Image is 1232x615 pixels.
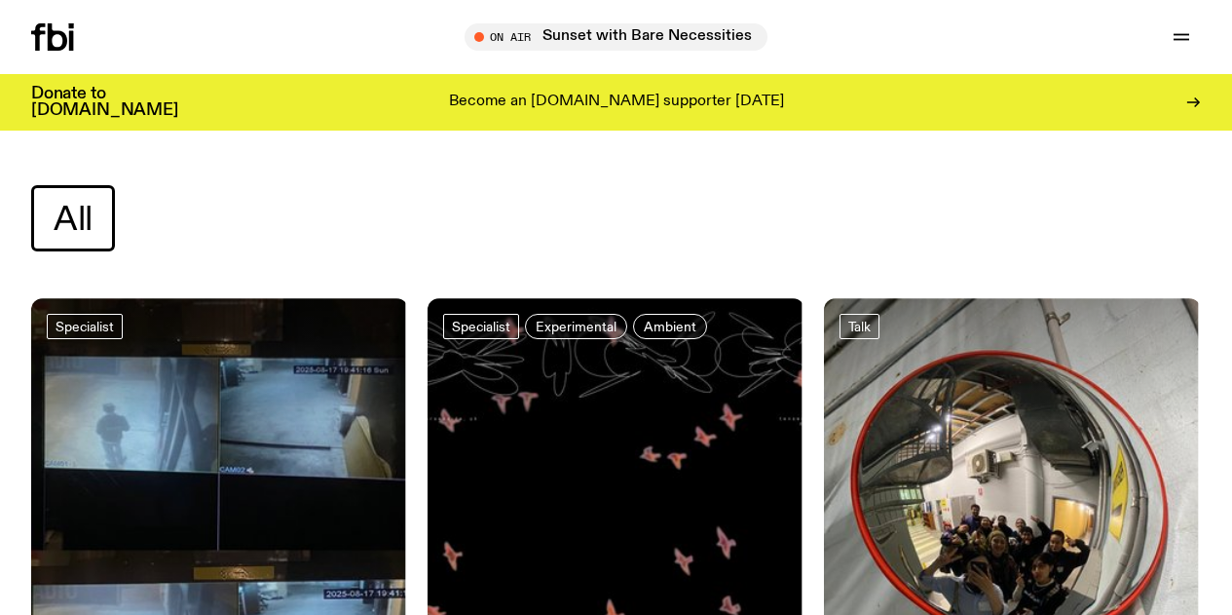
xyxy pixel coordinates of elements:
a: Specialist [47,314,123,339]
span: Specialist [452,319,510,333]
span: All [54,200,93,238]
span: Talk [848,319,871,333]
h3: Donate to [DOMAIN_NAME] [31,86,178,119]
p: Become an [DOMAIN_NAME] supporter [DATE] [449,94,784,111]
span: Experimental [536,319,616,333]
a: Experimental [525,314,627,339]
a: Ambient [633,314,707,339]
button: On AirSunset with Bare Necessities [465,23,767,51]
span: Specialist [56,319,114,333]
a: Talk [840,314,879,339]
a: Specialist [443,314,519,339]
span: Ambient [644,319,696,333]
